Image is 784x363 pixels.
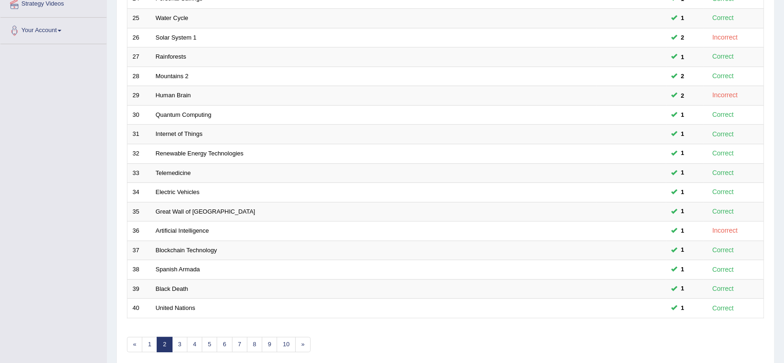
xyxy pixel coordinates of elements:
[678,52,688,62] span: You can still take this question
[709,283,738,294] div: Correct
[709,109,738,120] div: Correct
[127,105,151,125] td: 30
[709,71,738,81] div: Correct
[678,71,688,81] span: You can still take this question
[127,299,151,318] td: 40
[295,337,311,352] a: »
[202,337,217,352] a: 5
[127,86,151,106] td: 29
[142,337,157,352] a: 1
[277,337,295,352] a: 10
[709,187,738,197] div: Correct
[0,18,106,41] a: Your Account
[156,150,244,157] a: Renewable Energy Technologies
[709,51,738,62] div: Correct
[262,337,277,352] a: 9
[127,163,151,183] td: 33
[156,92,191,99] a: Human Brain
[678,226,688,236] span: You can still take this question
[709,32,742,43] div: Incorrect
[678,33,688,42] span: You can still take this question
[127,144,151,163] td: 32
[678,188,688,197] span: You can still take this question
[156,227,209,234] a: Artificial Intelligence
[709,90,742,101] div: Incorrect
[678,13,688,23] span: You can still take this question
[156,266,200,273] a: Spanish Armada
[127,337,142,352] a: «
[678,91,688,101] span: You can still take this question
[678,265,688,275] span: You can still take this question
[678,110,688,120] span: You can still take this question
[156,208,255,215] a: Great Wall of [GEOGRAPHIC_DATA]
[678,245,688,255] span: You can still take this question
[678,303,688,313] span: You can still take this question
[127,279,151,299] td: 39
[187,337,202,352] a: 4
[709,225,742,236] div: Incorrect
[156,285,188,292] a: Black Death
[678,284,688,294] span: You can still take this question
[156,188,200,195] a: Electric Vehicles
[156,14,188,21] a: Water Cycle
[156,111,212,118] a: Quantum Computing
[232,337,247,352] a: 7
[156,169,191,176] a: Telemedicine
[156,73,189,80] a: Mountains 2
[127,47,151,67] td: 27
[678,207,688,216] span: You can still take this question
[709,129,738,140] div: Correct
[709,168,738,178] div: Correct
[127,28,151,47] td: 26
[709,148,738,159] div: Correct
[127,202,151,222] td: 35
[172,337,187,352] a: 3
[709,303,738,314] div: Correct
[709,13,738,23] div: Correct
[678,129,688,139] span: You can still take this question
[127,222,151,241] td: 36
[678,168,688,178] span: You can still take this question
[157,337,172,352] a: 2
[127,241,151,260] td: 37
[247,337,262,352] a: 8
[127,9,151,28] td: 25
[156,53,186,60] a: Rainforests
[156,34,197,41] a: Solar System 1
[127,67,151,86] td: 28
[678,148,688,158] span: You can still take this question
[127,183,151,202] td: 34
[156,247,217,254] a: Blockchain Technology
[156,304,195,311] a: United Nations
[127,260,151,280] td: 38
[127,125,151,144] td: 31
[709,206,738,217] div: Correct
[217,337,232,352] a: 6
[709,245,738,255] div: Correct
[156,130,203,137] a: Internet of Things
[709,264,738,275] div: Correct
